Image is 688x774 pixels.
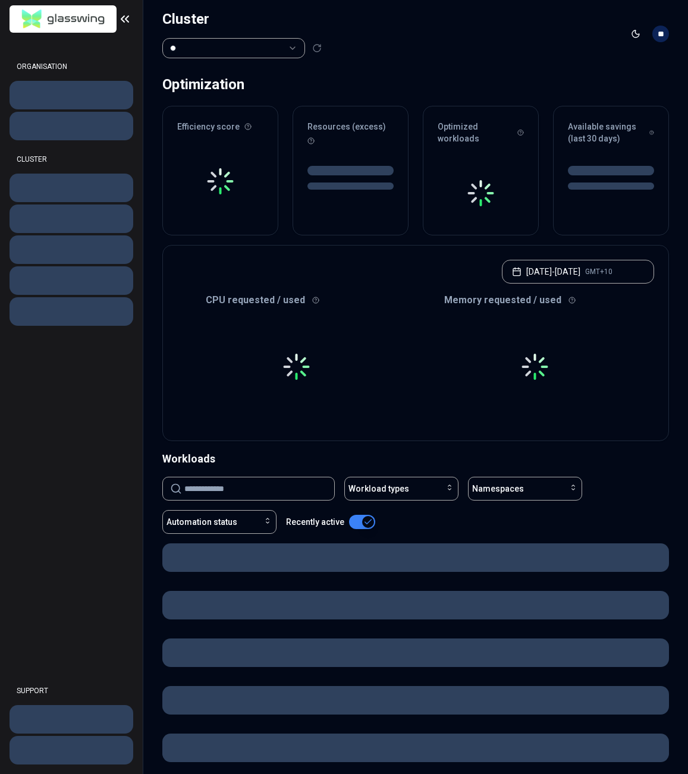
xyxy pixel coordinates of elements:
button: Namespaces [468,477,582,501]
div: Efficiency score [163,106,278,140]
span: GMT+10 [585,267,612,276]
div: SUPPORT [10,679,133,703]
span: Workload types [348,483,409,495]
div: Optimized workloads [423,106,538,152]
button: [DATE]-[DATE]GMT+10 [502,260,654,284]
div: Workloads [162,451,669,467]
button: Workload types [344,477,458,501]
div: Optimization [162,73,244,96]
h1: Cluster [162,10,322,29]
div: Resources (excess) [293,106,408,152]
button: Select a value [162,38,305,58]
div: Available savings (last 30 days) [554,106,668,152]
span: Automation status [166,516,237,528]
button: Automation status [162,510,277,534]
div: ORGANISATION [10,55,133,78]
img: GlassWing [17,5,109,33]
div: CPU requested / used [177,293,416,307]
span: Namespaces [472,483,524,495]
div: Memory requested / used [416,293,654,307]
div: CLUSTER [10,147,133,171]
label: Recently active [286,518,344,526]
